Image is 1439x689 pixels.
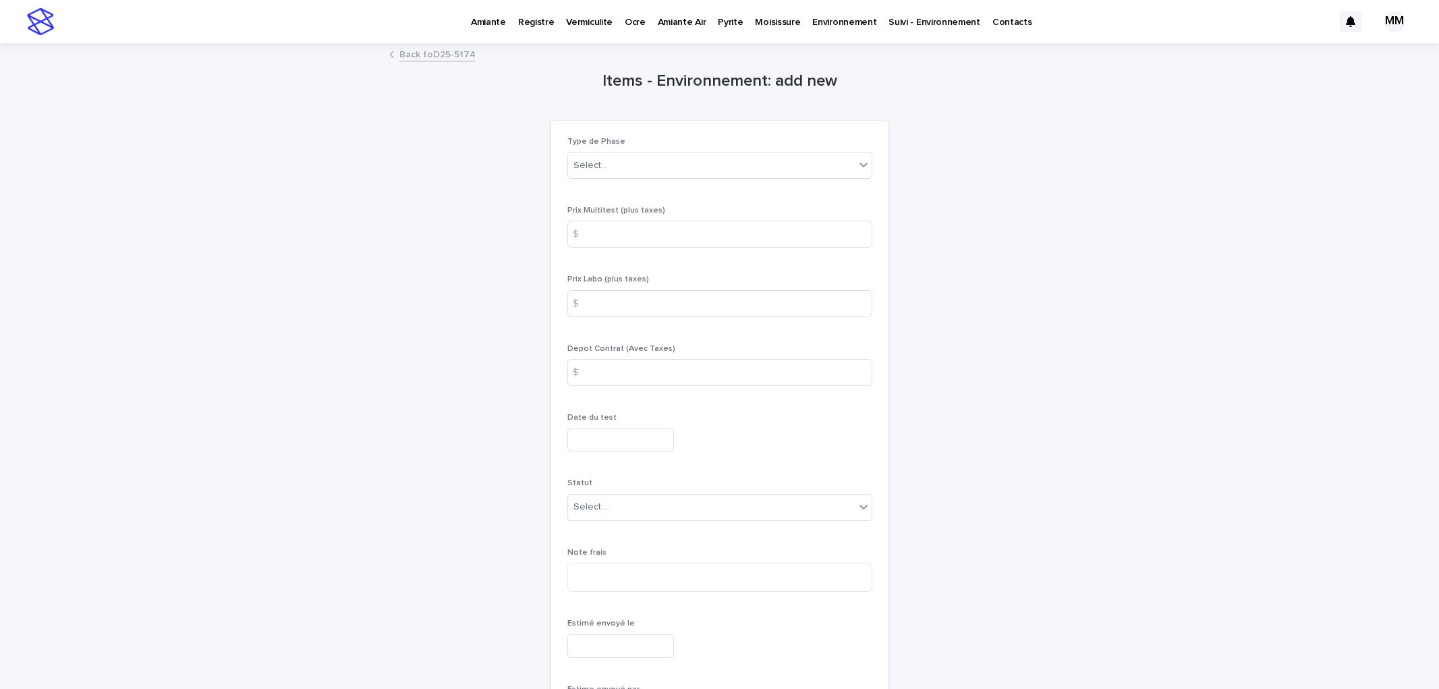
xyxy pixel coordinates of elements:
[567,138,625,146] span: Type de Phase
[567,359,594,386] div: $
[567,345,675,353] span: Depot Contrat (Avec Taxes)
[573,159,607,173] div: Select...
[567,414,617,422] span: Date du test
[1384,11,1405,32] div: MM
[551,72,888,91] h1: Items - Environnement: add new
[567,479,592,487] span: Statut
[567,619,635,628] span: Estimé envoyé le
[399,46,476,61] a: Back toD25-5174
[567,549,606,557] span: Note frais
[567,221,594,248] div: $
[567,206,665,215] span: Prix Multitest (plus taxes)
[573,500,607,514] div: Select...
[567,290,594,317] div: $
[27,8,54,35] img: stacker-logo-s-only.png
[567,275,649,283] span: Prix Labo (plus taxes)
